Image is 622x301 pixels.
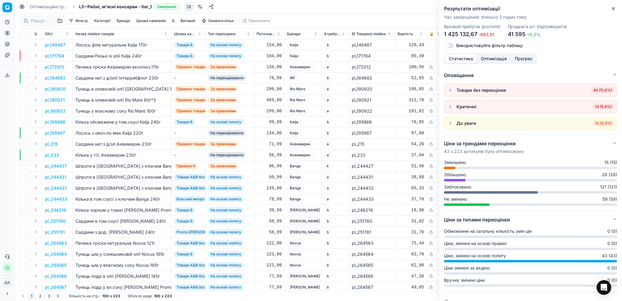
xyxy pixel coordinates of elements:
[324,85,332,93] span: a
[75,240,169,246] div: Печінка тріски натуральна Novus 121г
[444,196,467,202] span: Не змінено
[256,64,282,70] div: 134,00
[398,64,424,70] div: 100,56
[527,32,540,37] span: +0,3%
[398,174,424,180] div: 38,88
[92,17,113,24] button: Категорії
[32,272,39,280] button: Expand
[134,17,168,24] button: Цінова кампанія
[287,162,304,170] span: Banga
[444,84,617,135] div: Оповіщення
[45,174,66,180] button: pl_244431
[208,119,244,125] span: На основі попиту
[174,32,197,36] span: Цінова кампанія
[398,108,424,114] div: 191,62
[174,97,254,103] span: Правило товари А з [GEOGRAPHIC_DATA]
[174,53,195,59] span: Товари Б
[199,17,238,24] button: Оновити кільк.
[45,284,67,290] p: pl_264567
[607,240,617,247] span: 0 (0)
[352,53,392,59] div: pl_171764
[45,86,66,92] button: pl_190920
[169,17,177,24] button: Δ
[398,32,413,36] span: Вартість
[287,118,301,126] span: Kaija
[79,4,179,10] span: L5~Рибні, м'ясні консерви - tier_1Завершені
[208,251,244,257] span: На основі попиту
[32,30,39,38] button: Expand all
[602,172,617,178] span: 28 (28)
[32,151,39,158] button: Expand
[398,185,424,191] div: 65,33
[32,162,39,169] button: Expand
[239,17,273,24] button: Призначити
[287,229,323,236] span: [PERSON_NAME]
[287,129,301,137] span: Kaija
[456,87,506,93] div: Товари без переоцінки
[444,67,617,84] button: Оповіщення
[174,141,254,147] span: Правило товари А з [GEOGRAPHIC_DATA]
[208,207,244,213] span: На основі попиту
[32,41,39,48] button: Expand
[398,119,424,125] div: 70,85
[324,251,332,258] span: b
[256,163,282,169] div: 96,99
[32,63,39,70] button: Expand
[45,207,66,213] p: pl_246219
[178,17,198,24] button: Ваговий
[45,185,67,191] p: pl_244432
[256,53,282,59] div: 104,00
[45,130,65,136] button: pl_195967
[324,217,332,225] span: b
[208,218,244,224] span: На основі попиту
[352,163,392,169] div: pl_244427
[174,86,254,92] span: Правило товари А з [GEOGRAPHIC_DATA]
[208,240,244,246] span: На основі попиту
[352,86,392,92] div: pl_190920
[287,184,304,192] span: Banga
[75,207,169,213] div: Кілька чорном.у томат.[PERSON_NAME] Promo 240г
[256,119,282,125] div: 99,99
[75,32,114,36] span: Назва лінійки товарів
[174,207,195,213] span: Товари Б
[75,86,169,92] div: Тунець в оливковій олії [GEOGRAPHIC_DATA] 160г
[256,32,276,36] span: Поточна ціна
[324,118,332,126] span: b
[32,118,39,125] button: Expand
[398,218,424,224] div: 31,02
[32,173,39,180] button: Expand
[45,262,67,268] button: pl_264565
[45,163,67,169] p: pl_244427
[352,119,392,125] div: pl_195966
[287,217,323,225] span: [PERSON_NAME]
[30,4,179,10] nav: breadcrumb
[174,119,195,125] span: Товари Б
[287,140,313,148] span: Аквамарин
[208,86,238,92] span: За правилами
[398,86,424,92] div: 186,05
[208,75,246,81] span: Не переоцінювати
[398,207,424,213] div: 18,96
[32,228,39,236] button: Expand
[478,32,494,37] span: -863,81
[75,152,169,158] div: Кілька у т/с Аквамарин 230г
[324,140,332,148] span: a
[398,152,424,158] div: 37,04
[600,184,617,190] span: 121 (121)
[154,294,160,299] strong: 100
[45,218,66,224] p: pl_251760
[444,31,477,37] span: 1 425 132,67
[174,108,254,114] span: Правило товари А з [GEOGRAPHIC_DATA]
[165,294,172,299] strong: 223
[45,53,64,59] p: pl_171764
[287,32,300,36] span: Бренди
[444,184,471,190] span: Заблоковано
[256,152,282,158] div: 56,99
[75,251,169,257] div: Тунець шм.у соняшниковій олії Novus 185г
[45,141,58,147] button: pl_215
[32,261,39,269] button: Expand
[324,52,332,60] span: b
[32,217,39,225] button: Expand
[287,96,308,104] span: Rio Mare
[45,119,65,125] button: pl_195966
